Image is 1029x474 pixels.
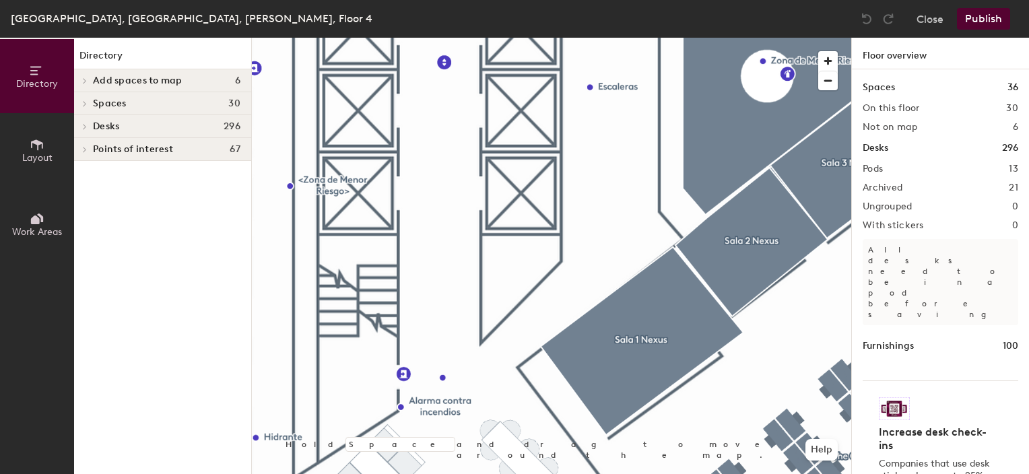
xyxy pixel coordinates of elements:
div: [GEOGRAPHIC_DATA], [GEOGRAPHIC_DATA], [PERSON_NAME], Floor 4 [11,10,372,27]
h2: Ungrouped [863,201,912,212]
img: Undo [860,12,873,26]
span: Points of interest [93,144,173,155]
h2: Pods [863,164,883,174]
h2: 30 [1006,103,1018,114]
h1: 296 [1002,141,1018,156]
h1: Spaces [863,80,895,95]
h2: 0 [1012,201,1018,212]
span: 67 [230,144,240,155]
button: Publish [957,8,1010,30]
span: 30 [228,98,240,109]
p: All desks need to be in a pod before saving [863,239,1018,325]
h1: Furnishings [863,339,914,353]
button: Close [917,8,943,30]
h2: Archived [863,182,902,193]
span: 296 [224,121,240,132]
h4: Increase desk check-ins [879,426,994,452]
button: Help [805,439,838,461]
h1: Floor overview [852,38,1029,69]
h1: 36 [1007,80,1018,95]
h2: 0 [1012,220,1018,231]
h2: On this floor [863,103,920,114]
span: Spaces [93,98,127,109]
span: 6 [235,75,240,86]
h2: 21 [1009,182,1018,193]
span: Work Areas [12,226,62,238]
h1: 100 [1003,339,1018,353]
h2: Not on map [863,122,917,133]
span: Directory [16,78,58,90]
img: Redo [882,12,895,26]
h2: 6 [1013,122,1018,133]
span: Add spaces to map [93,75,182,86]
img: Sticker logo [879,397,910,420]
h1: Desks [863,141,888,156]
h2: 13 [1009,164,1018,174]
span: Layout [22,152,53,164]
h1: Directory [74,48,251,69]
h2: With stickers [863,220,924,231]
span: Desks [93,121,119,132]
